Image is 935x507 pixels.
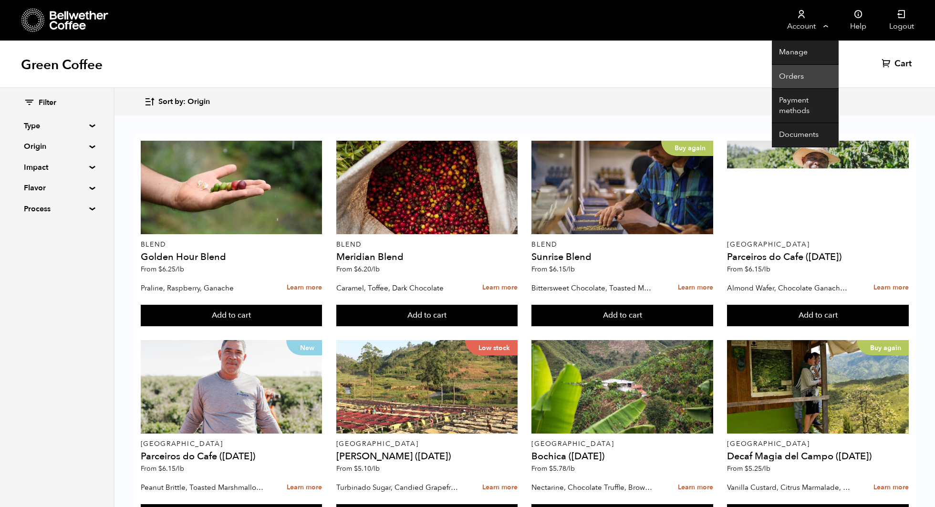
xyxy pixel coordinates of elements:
[158,464,184,473] bdi: 6.15
[727,452,909,461] h4: Decaf Magia del Campo ([DATE])
[336,281,460,295] p: Caramel, Toffee, Dark Chocolate
[531,480,655,495] p: Nectarine, Chocolate Truffle, Brown Sugar
[371,265,380,274] span: /lb
[727,252,909,262] h4: Parceiros do Cafe ([DATE])
[531,452,713,461] h4: Bochica ([DATE])
[531,241,713,248] p: Blend
[176,265,184,274] span: /lb
[727,480,851,495] p: Vanilla Custard, Citrus Marmalade, Caramel
[772,89,839,123] a: Payment methods
[336,464,380,473] span: From
[141,265,184,274] span: From
[336,265,380,274] span: From
[144,91,210,113] button: Sort by: Origin
[141,252,322,262] h4: Golden Hour Blend
[287,477,322,498] a: Learn more
[531,265,575,274] span: From
[882,58,914,70] a: Cart
[24,120,90,132] summary: Type
[873,477,909,498] a: Learn more
[24,203,90,215] summary: Process
[727,241,909,248] p: [GEOGRAPHIC_DATA]
[287,278,322,298] a: Learn more
[857,340,909,355] p: Buy again
[531,305,713,327] button: Add to cart
[286,340,322,355] p: New
[354,265,358,274] span: $
[24,182,90,194] summary: Flavor
[727,265,770,274] span: From
[531,281,655,295] p: Bittersweet Chocolate, Toasted Marshmallow, Candied Orange, Praline
[336,305,518,327] button: Add to cart
[531,441,713,447] p: [GEOGRAPHIC_DATA]
[531,141,713,234] a: Buy again
[549,265,575,274] bdi: 6.15
[336,480,460,495] p: Turbinado Sugar, Candied Grapefruit, Spiced Plum
[158,464,162,473] span: $
[141,281,264,295] p: Praline, Raspberry, Ganache
[727,441,909,447] p: [GEOGRAPHIC_DATA]
[727,281,851,295] p: Almond Wafer, Chocolate Ganache, Bing Cherry
[678,278,713,298] a: Learn more
[141,480,264,495] p: Peanut Brittle, Toasted Marshmallow, Bittersweet Chocolate
[549,464,575,473] bdi: 5.78
[894,58,912,70] span: Cart
[531,464,575,473] span: From
[336,452,518,461] h4: [PERSON_NAME] ([DATE])
[727,305,909,327] button: Add to cart
[678,477,713,498] a: Learn more
[354,265,380,274] bdi: 6.20
[158,97,210,107] span: Sort by: Origin
[141,452,322,461] h4: Parceiros do Cafe ([DATE])
[482,278,518,298] a: Learn more
[21,56,103,73] h1: Green Coffee
[336,241,518,248] p: Blend
[141,464,184,473] span: From
[661,141,713,156] p: Buy again
[549,464,553,473] span: $
[745,265,748,274] span: $
[531,252,713,262] h4: Sunrise Blend
[158,265,162,274] span: $
[745,464,748,473] span: $
[158,265,184,274] bdi: 6.25
[336,252,518,262] h4: Meridian Blend
[24,162,90,173] summary: Impact
[336,340,518,434] a: Low stock
[39,98,56,108] span: Filter
[465,340,518,355] p: Low stock
[762,464,770,473] span: /lb
[566,265,575,274] span: /lb
[176,464,184,473] span: /lb
[873,278,909,298] a: Learn more
[482,477,518,498] a: Learn more
[772,123,839,147] a: Documents
[141,241,322,248] p: Blend
[141,340,322,434] a: New
[354,464,380,473] bdi: 5.10
[549,265,553,274] span: $
[727,340,909,434] a: Buy again
[371,464,380,473] span: /lb
[772,65,839,89] a: Orders
[141,305,322,327] button: Add to cart
[772,41,839,65] a: Manage
[745,464,770,473] bdi: 5.25
[141,441,322,447] p: [GEOGRAPHIC_DATA]
[762,265,770,274] span: /lb
[745,265,770,274] bdi: 6.15
[336,441,518,447] p: [GEOGRAPHIC_DATA]
[354,464,358,473] span: $
[566,464,575,473] span: /lb
[727,464,770,473] span: From
[24,141,90,152] summary: Origin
